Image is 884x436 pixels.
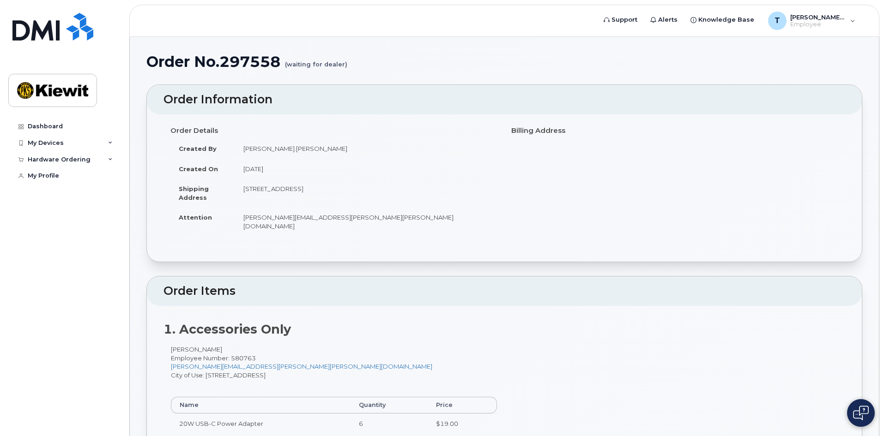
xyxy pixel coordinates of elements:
[235,179,497,207] td: [STREET_ADDRESS]
[179,185,209,201] strong: Shipping Address
[179,145,217,152] strong: Created By
[163,93,845,106] h2: Order Information
[853,406,869,420] img: Open chat
[351,397,428,413] th: Quantity
[170,127,497,135] h4: Order Details
[351,413,428,434] td: 6
[179,165,218,173] strong: Created On
[285,54,347,68] small: (waiting for dealer)
[235,138,497,159] td: [PERSON_NAME].[PERSON_NAME]
[428,413,497,434] td: $19.00
[171,363,432,370] a: [PERSON_NAME][EMAIL_ADDRESS][PERSON_NAME][PERSON_NAME][DOMAIN_NAME]
[428,397,497,413] th: Price
[171,413,351,434] td: 20W USB-C Power Adapter
[235,159,497,179] td: [DATE]
[171,397,351,413] th: Name
[171,354,256,362] span: Employee Number: 580763
[163,285,845,298] h2: Order Items
[163,322,291,337] strong: 1. Accessories Only
[511,127,838,135] h4: Billing Address
[235,207,497,236] td: [PERSON_NAME][EMAIL_ADDRESS][PERSON_NAME][PERSON_NAME][DOMAIN_NAME]
[179,214,212,221] strong: Attention
[146,54,862,70] h1: Order No.297558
